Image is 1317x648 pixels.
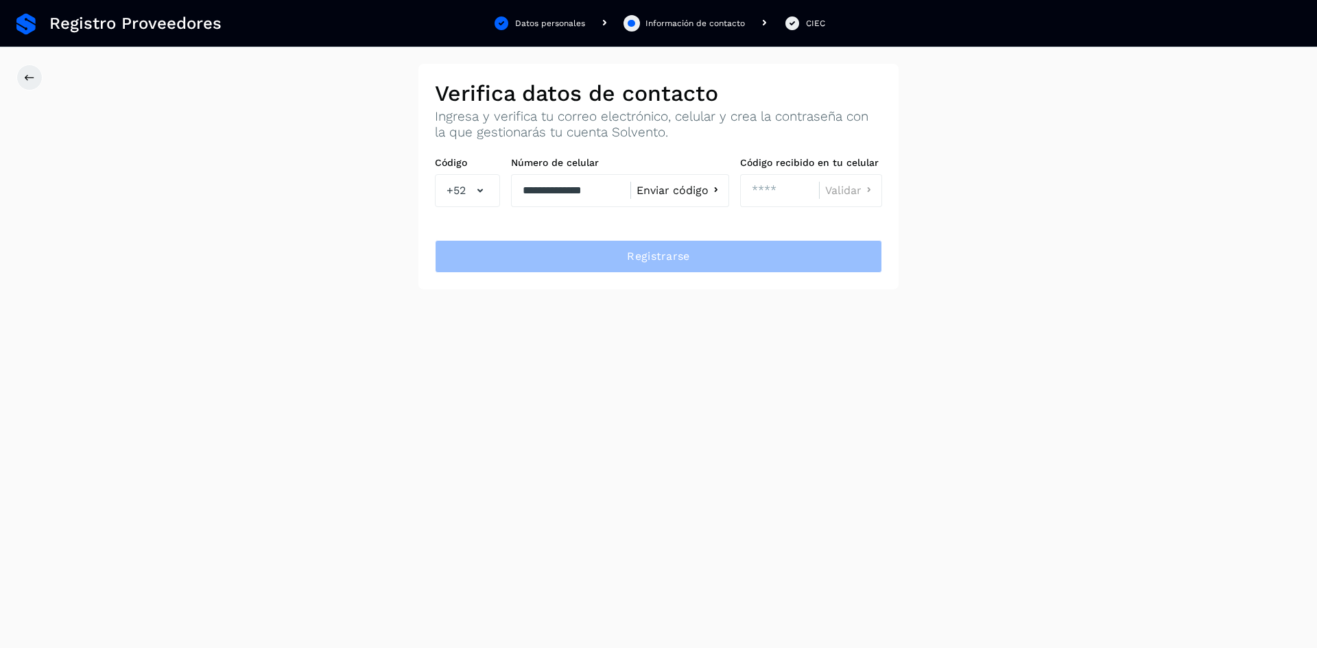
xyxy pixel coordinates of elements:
div: CIEC [806,17,825,29]
span: Validar [825,185,862,196]
span: Enviar código [637,185,709,196]
button: Validar [825,183,876,197]
span: Registro Proveedores [49,14,222,34]
div: Datos personales [515,17,585,29]
div: Información de contacto [645,17,745,29]
h2: Verifica datos de contacto [435,80,882,106]
button: Enviar código [637,183,723,197]
button: Registrarse [435,240,882,273]
label: Código [435,157,500,169]
span: +52 [447,182,466,199]
label: Código recibido en tu celular [740,157,882,169]
label: Número de celular [511,157,729,169]
span: Registrarse [627,249,689,264]
p: Ingresa y verifica tu correo electrónico, celular y crea la contraseña con la que gestionarás tu ... [435,109,882,141]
